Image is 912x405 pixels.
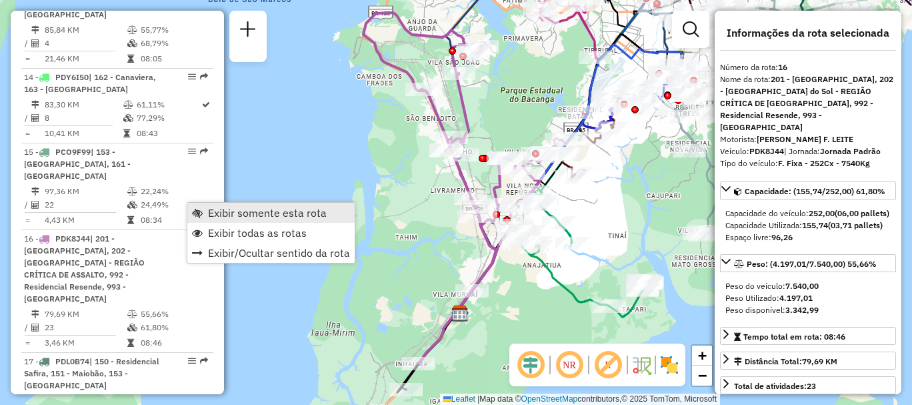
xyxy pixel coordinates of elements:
i: % de utilização da cubagem [127,324,137,332]
td: 08:34 [140,214,207,227]
td: / [24,321,31,334]
td: = [24,52,31,65]
div: Número da rota: [720,61,896,73]
span: 17 - [24,356,159,390]
td: 22 [44,198,127,212]
i: % de utilização do peso [127,310,137,318]
i: Tempo total em rota [127,339,134,347]
i: Tempo total em rota [123,129,130,137]
td: 61,11% [136,98,201,111]
i: % de utilização do peso [127,26,137,34]
td: 10,41 KM [44,127,123,140]
i: Tempo total em rota [127,55,134,63]
span: | Jornada: [784,146,881,156]
div: Peso Utilizado: [725,292,891,304]
td: / [24,198,31,212]
strong: 16 [778,62,787,72]
li: Exibir somente esta rota [187,203,355,223]
i: % de utilização da cubagem [127,201,137,209]
span: Total de atividades: [734,381,816,391]
td: 85,84 KM [44,23,127,37]
div: Capacidade: (155,74/252,00) 61,80% [720,202,896,249]
li: Exibir/Ocultar sentido da rota [187,243,355,263]
img: Fluxo de ruas [631,354,652,376]
td: 55,66% [140,308,207,321]
span: Exibir rótulo [592,349,624,381]
em: Opções [188,147,196,155]
i: Distância Total [31,26,39,34]
strong: 252,00 [809,208,835,218]
span: Exibir somente esta rota [208,208,327,218]
td: 24,49% [140,198,207,212]
span: | 150 - Residencial Safira, 151 - Maiobão, 153 - [GEOGRAPHIC_DATA] [24,356,159,390]
em: Rota exportada [200,147,208,155]
strong: 201 - [GEOGRAPHIC_DATA], 202 - [GEOGRAPHIC_DATA] do Sol - REGIÃO CRÍTICA DE [GEOGRAPHIC_DATA], 99... [720,74,893,132]
strong: 96,26 [771,232,793,242]
span: 79,69 KM [802,356,837,366]
td: 68,79% [140,37,207,50]
td: 55,77% [140,23,207,37]
td: 83,30 KM [44,98,123,111]
div: Capacidade do veículo: [725,208,891,220]
span: PDK8J44 [55,234,90,244]
td: 08:46 [140,336,207,350]
div: Peso disponível: [725,304,891,316]
span: + [698,347,707,364]
span: Peso do veículo: [725,281,819,291]
i: % de utilização do peso [127,187,137,195]
span: Ocultar deslocamento [515,349,547,381]
td: 4 [44,37,127,50]
strong: F. Fixa - 252Cx - 7540Kg [778,158,870,168]
a: Peso: (4.197,01/7.540,00) 55,66% [720,254,896,272]
i: Rota otimizada [202,101,210,109]
em: Rota exportada [200,357,208,365]
div: Espaço livre: [725,232,891,244]
li: Exibir todas as rotas [187,223,355,243]
strong: 155,74 [802,220,828,230]
span: Peso: (4.197,01/7.540,00) 55,66% [747,259,877,269]
span: − [698,367,707,384]
td: 08:43 [136,127,201,140]
span: | 201 - [GEOGRAPHIC_DATA], 202 - [GEOGRAPHIC_DATA] - REGIÃO CRÍTICA DE ASSALTO, 992 - Residencial... [24,234,145,304]
span: | 153 - [GEOGRAPHIC_DATA], 161 - [GEOGRAPHIC_DATA] [24,147,131,181]
div: Map data © contributors,© 2025 TomTom, Microsoft [440,394,720,405]
td: 23 [44,321,127,334]
span: PCO9F99 [55,147,91,157]
em: Opções [188,73,196,81]
i: Total de Atividades [31,324,39,332]
td: 79,69 KM [44,308,127,321]
span: PDL0B74 [55,356,89,366]
td: 3,46 KM [44,336,127,350]
td: = [24,127,31,140]
em: Opções [188,357,196,365]
em: Rota exportada [200,73,208,81]
td: 97,36 KM [44,185,127,198]
div: Nome da rota: [720,73,896,133]
a: Total de atividades:23 [720,376,896,394]
td: 08:05 [140,52,207,65]
strong: (03,71 pallets) [828,220,883,230]
i: Distância Total [31,310,39,318]
img: CDD Equatorial [451,305,469,322]
strong: 3.342,99 [785,305,819,315]
i: Distância Total [31,187,39,195]
td: = [24,214,31,227]
strong: 23 [807,381,816,391]
span: PDY6I50 [55,72,89,82]
span: | [477,394,479,404]
strong: 4.197,01 [779,293,813,303]
td: 22,24% [140,185,207,198]
span: 16 - [24,234,145,304]
i: % de utilização da cubagem [123,114,133,122]
div: Veículo: [720,145,896,157]
span: | 162 - Canaviera, 163 - [GEOGRAPHIC_DATA] [24,72,156,94]
td: / [24,37,31,50]
a: OpenStreetMap [521,394,578,404]
span: Ocultar NR [553,349,585,381]
a: Capacidade: (155,74/252,00) 61,80% [720,181,896,199]
i: Total de Atividades [31,201,39,209]
i: Total de Atividades [31,39,39,47]
td: 8 [44,111,123,125]
i: % de utilização do peso [123,101,133,109]
strong: PDK8J44 [749,146,784,156]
